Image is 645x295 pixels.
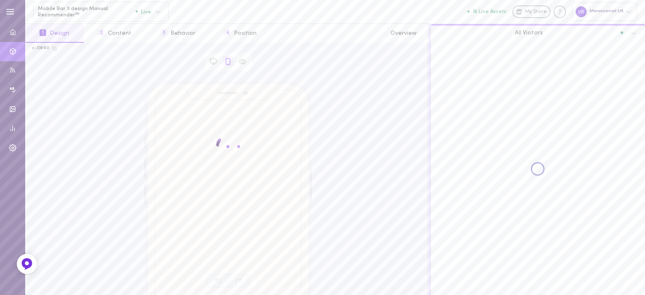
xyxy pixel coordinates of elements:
[84,24,146,43] button: 2Content
[553,5,566,18] div: Knowledge center
[98,29,105,36] span: 2
[467,9,512,15] a: 16 Live Assets
[25,24,84,43] button: 1Design
[160,29,167,36] span: 3
[136,9,151,14] span: Live
[38,5,136,18] span: Mobile Bar 3 design Manual Recommender™
[32,45,49,51] div: c-33690
[376,24,431,43] button: Overview
[146,24,210,43] button: 3Behavior
[525,8,547,16] span: My Store
[228,274,249,288] span: Redo
[515,29,543,37] span: All Visitors
[39,29,46,36] span: 1
[21,258,33,270] img: Feedback Button
[512,5,551,18] a: My Store
[210,24,271,43] button: 4Position
[572,3,637,21] div: Moroccanoil UK
[207,274,228,288] span: Undo
[467,9,506,14] button: 16 Live Assets
[224,29,231,36] span: 4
